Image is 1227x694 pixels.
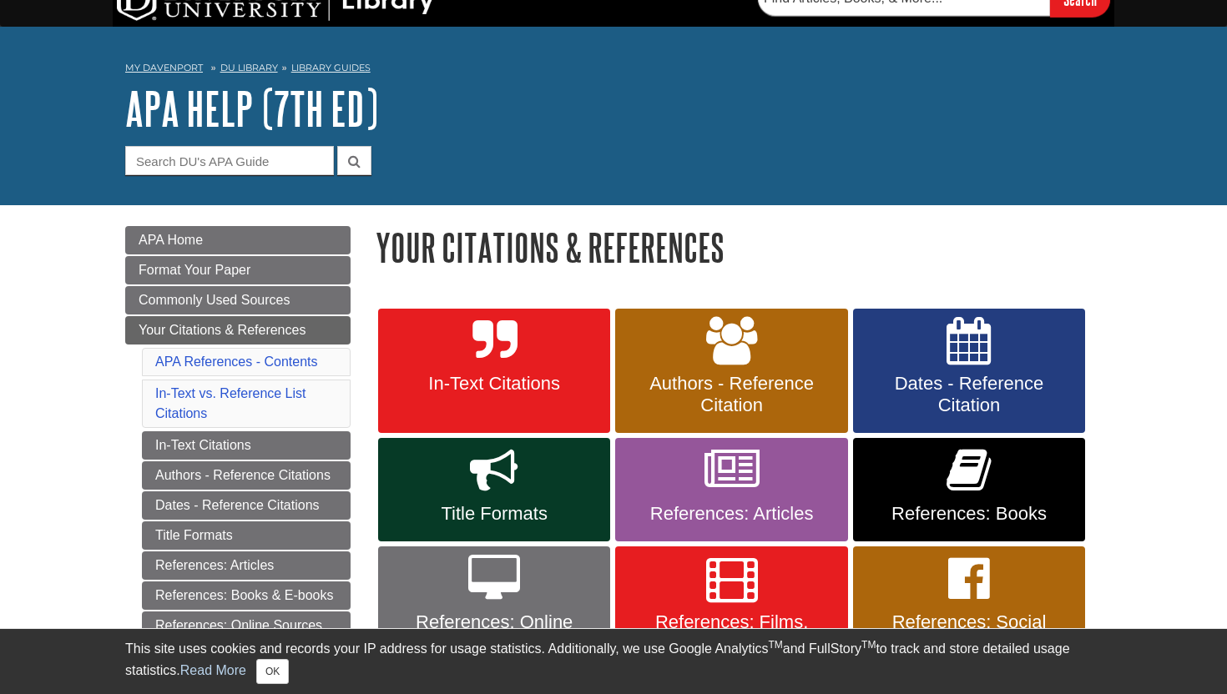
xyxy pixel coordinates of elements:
[615,438,847,541] a: References: Articles
[866,611,1073,655] span: References: Social Media
[378,309,610,434] a: In-Text Citations
[378,438,610,541] a: Title Formats
[853,309,1085,434] a: Dates - Reference Citation
[125,61,203,75] a: My Davenport
[142,491,351,520] a: Dates - Reference Citations
[628,611,835,655] span: References: Films, Videos, TV Shows
[125,639,1102,684] div: This site uses cookies and records your IP address for usage statistics. Additionally, we use Goo...
[125,57,1102,83] nav: breadcrumb
[125,226,351,254] a: APA Home
[768,639,782,651] sup: TM
[125,316,351,344] a: Your Citations & References
[853,546,1085,671] a: References: Social Media
[866,373,1073,416] span: Dates - Reference Citation
[142,521,351,550] a: Title Formats
[142,581,351,610] a: References: Books & E-books
[291,62,371,73] a: Library Guides
[378,546,610,671] a: References: Online Sources
[139,323,305,337] span: Your Citations & References
[155,386,306,420] a: In-Text vs. Reference List Citations
[125,83,378,134] a: APA Help (7th Ed)
[615,546,847,671] a: References: Films, Videos, TV Shows
[139,293,290,307] span: Commonly Used Sources
[139,263,250,277] span: Format Your Paper
[615,309,847,434] a: Authors - Reference Citation
[180,663,246,677] a: Read More
[853,438,1085,541] a: References: Books
[391,611,598,655] span: References: Online Sources
[220,62,278,73] a: DU Library
[155,355,317,369] a: APA References - Contents
[376,226,1102,269] h1: Your Citations & References
[125,256,351,284] a: Format Your Paper
[256,659,289,684] button: Close
[142,461,351,490] a: Authors - Reference Citations
[628,503,835,525] span: References: Articles
[125,286,351,314] a: Commonly Used Sources
[139,233,203,247] span: APA Home
[142,431,351,460] a: In-Text Citations
[628,373,835,416] span: Authors - Reference Citation
[142,551,351,580] a: References: Articles
[866,503,1073,525] span: References: Books
[861,639,876,651] sup: TM
[391,373,598,395] span: In-Text Citations
[391,503,598,525] span: Title Formats
[142,611,351,640] a: References: Online Sources
[125,146,334,175] input: Search DU's APA Guide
